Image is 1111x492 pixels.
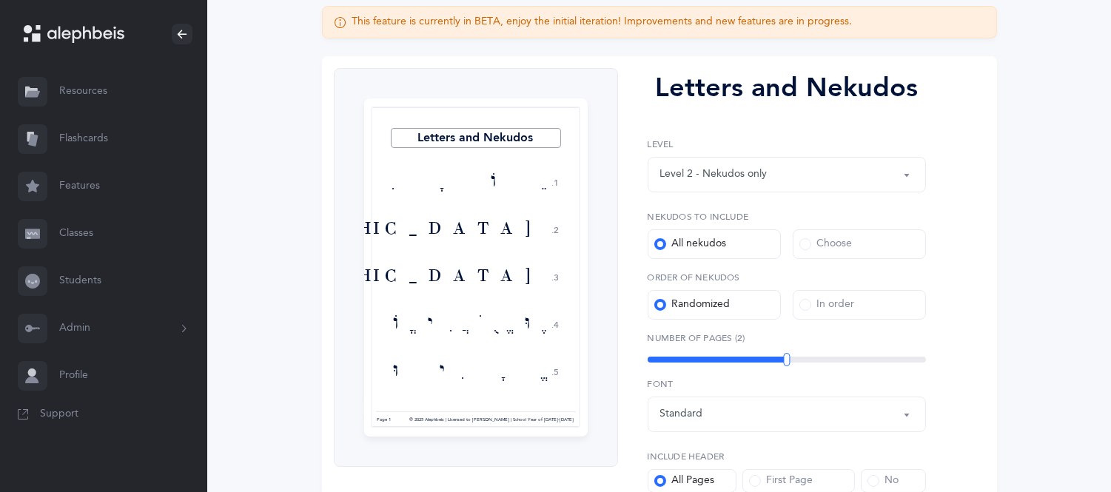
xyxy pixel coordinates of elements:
[867,474,899,488] div: No
[40,407,78,422] span: Support
[654,297,731,312] div: Randomized
[648,331,926,345] label: Number of Pages (2)
[654,474,715,488] div: All Pages
[648,157,926,192] button: Level 2 - Nekudos only
[799,297,855,312] div: In order
[749,474,813,488] div: First Page
[648,450,926,463] label: Include Header
[648,68,926,108] div: Letters and Nekudos
[660,406,703,422] div: Standard
[654,237,727,252] div: All nekudos
[799,237,853,252] div: Choose
[648,210,926,223] label: Nekudos to include
[660,166,768,182] div: Level 2 - Nekudos only
[648,138,926,151] label: Level
[352,15,853,30] div: This feature is currently in BETA, enjoy the initial iteration! Improvements and new features are...
[648,271,926,284] label: Order of nekudos
[648,377,926,391] label: Font
[648,397,926,432] button: Standard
